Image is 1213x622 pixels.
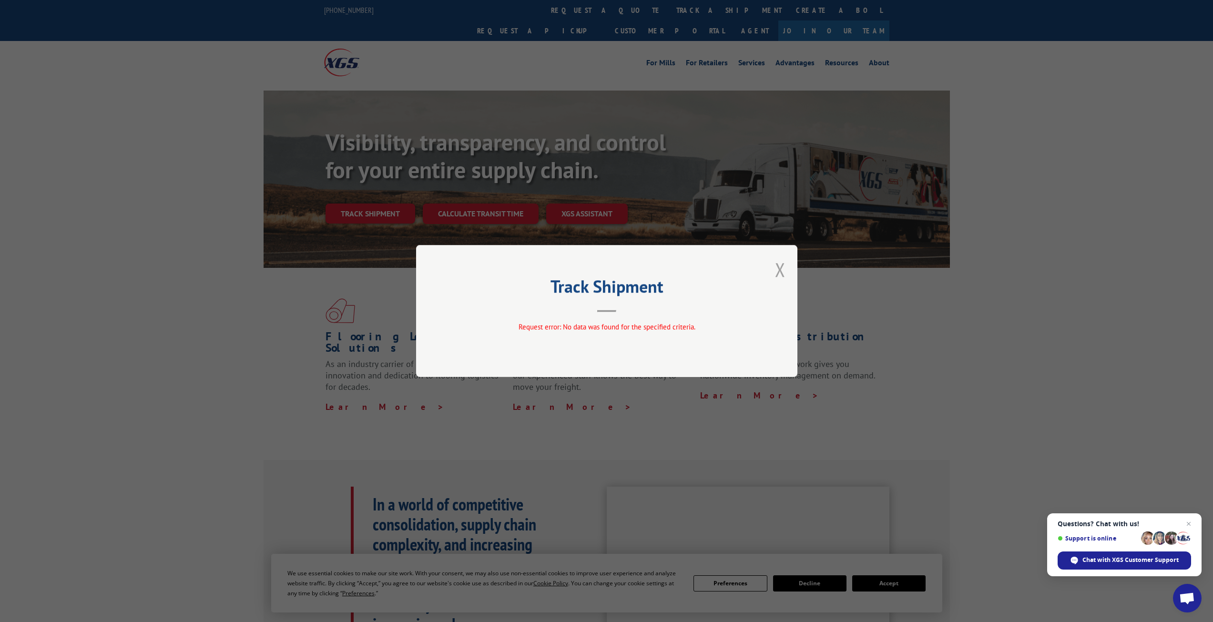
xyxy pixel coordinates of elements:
div: Open chat [1173,584,1202,612]
button: Close modal [775,257,785,282]
div: Chat with XGS Customer Support [1058,551,1191,570]
span: Request error: No data was found for the specified criteria. [518,322,695,331]
span: Close chat [1183,518,1194,530]
h2: Track Shipment [464,280,750,298]
span: Chat with XGS Customer Support [1082,556,1179,564]
span: Questions? Chat with us! [1058,520,1191,528]
span: Support is online [1058,535,1138,542]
